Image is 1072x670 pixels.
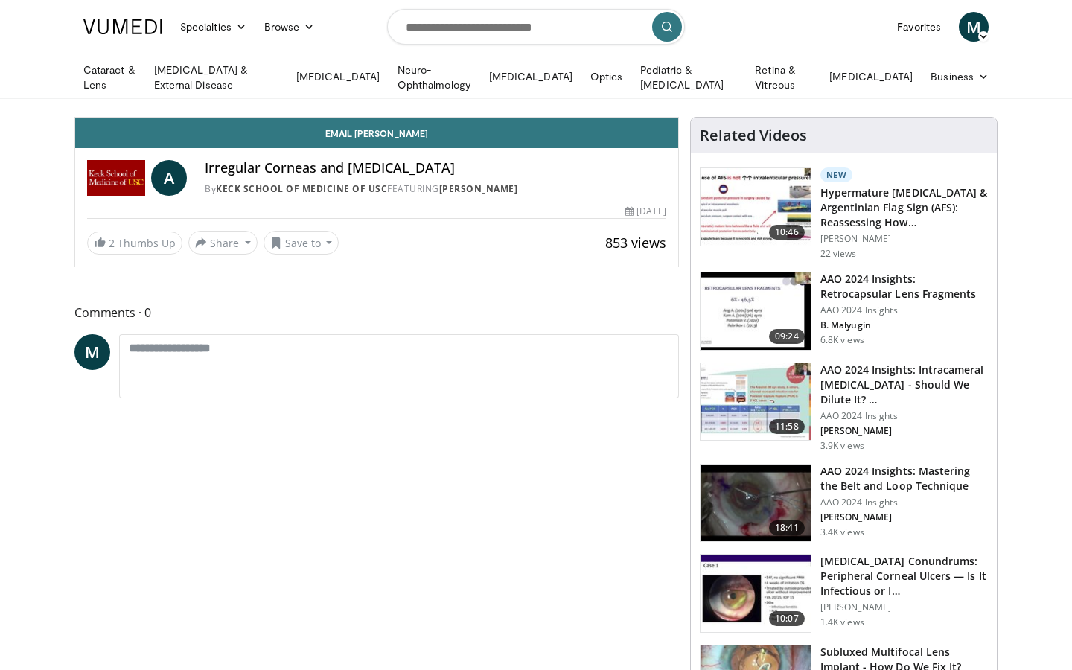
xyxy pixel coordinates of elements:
a: Cataract & Lens [74,63,145,92]
a: 10:46 New Hypermature [MEDICAL_DATA] & Argentinian Flag Sign (AFS): Reassessing How… [PERSON_NAME... [700,167,988,260]
button: Save to [264,231,339,255]
p: [PERSON_NAME] [820,425,988,437]
p: [PERSON_NAME] [820,233,988,245]
p: AAO 2024 Insights [820,304,988,316]
a: [MEDICAL_DATA] [480,62,581,92]
p: [PERSON_NAME] [820,511,988,523]
p: 3.9K views [820,440,864,452]
p: 3.4K views [820,526,864,538]
a: Browse [255,12,324,42]
span: Comments 0 [74,303,679,322]
p: 6.8K views [820,334,864,346]
a: Specialties [171,12,255,42]
a: 18:41 AAO 2024 Insights: Mastering the Belt and Loop Technique AAO 2024 Insights [PERSON_NAME] 3.... [700,464,988,543]
a: [MEDICAL_DATA] [287,62,389,92]
h4: Irregular Corneas and [MEDICAL_DATA] [205,160,666,176]
span: 10:07 [769,611,805,626]
span: 18:41 [769,520,805,535]
a: M [959,12,989,42]
a: [MEDICAL_DATA] & External Disease [145,63,287,92]
img: Keck School of Medicine of USC [87,160,145,196]
a: A [151,160,187,196]
a: 10:07 [MEDICAL_DATA] Conundrums: Peripheral Corneal Ulcers — Is It Infectious or I… [PERSON_NAME]... [700,554,988,633]
span: 10:46 [769,225,805,240]
a: 2 Thumbs Up [87,232,182,255]
a: Retina & Vitreous [746,63,820,92]
div: [DATE] [625,205,666,218]
div: By FEATURING [205,182,666,196]
a: Email [PERSON_NAME] [75,118,678,148]
p: [PERSON_NAME] [820,602,988,613]
img: 22a3a3a3-03de-4b31-bd81-a17540334f4a.150x105_q85_crop-smart_upscale.jpg [701,465,811,542]
p: New [820,167,853,182]
img: de733f49-b136-4bdc-9e00-4021288efeb7.150x105_q85_crop-smart_upscale.jpg [701,363,811,441]
input: Search topics, interventions [387,9,685,45]
span: 09:24 [769,329,805,344]
span: 11:58 [769,419,805,434]
h3: AAO 2024 Insights: Retrocapsular Lens Fragments [820,272,988,301]
h3: AAO 2024 Insights: Intracameral [MEDICAL_DATA] - Should We Dilute It? … [820,363,988,407]
p: AAO 2024 Insights [820,497,988,508]
a: [MEDICAL_DATA] [820,62,922,92]
a: Keck School of Medicine of USC [216,182,387,195]
img: 40c8dcf9-ac14-45af-8571-bda4a5b229bd.150x105_q85_crop-smart_upscale.jpg [701,168,811,246]
h3: [MEDICAL_DATA] Conundrums: Peripheral Corneal Ulcers — Is It Infectious or I… [820,554,988,599]
a: M [74,334,110,370]
p: 22 views [820,248,857,260]
img: 5ede7c1e-2637-46cb-a546-16fd546e0e1e.150x105_q85_crop-smart_upscale.jpg [701,555,811,632]
h4: Related Videos [700,127,807,144]
img: VuMedi Logo [83,19,162,34]
a: 11:58 AAO 2024 Insights: Intracameral [MEDICAL_DATA] - Should We Dilute It? … AAO 2024 Insights [... [700,363,988,452]
p: B. Malyugin [820,319,988,331]
a: Neuro-Ophthalmology [389,63,480,92]
a: Favorites [888,12,950,42]
a: Business [922,62,998,92]
p: AAO 2024 Insights [820,410,988,422]
h3: Hypermature [MEDICAL_DATA] & Argentinian Flag Sign (AFS): Reassessing How… [820,185,988,230]
a: Optics [581,62,631,92]
a: Pediatric & [MEDICAL_DATA] [631,63,746,92]
button: Share [188,231,258,255]
a: [PERSON_NAME] [439,182,518,195]
p: 1.4K views [820,616,864,628]
img: 01f52a5c-6a53-4eb2-8a1d-dad0d168ea80.150x105_q85_crop-smart_upscale.jpg [701,272,811,350]
h3: AAO 2024 Insights: Mastering the Belt and Loop Technique [820,464,988,494]
span: 853 views [605,234,666,252]
a: 09:24 AAO 2024 Insights: Retrocapsular Lens Fragments AAO 2024 Insights B. Malyugin 6.8K views [700,272,988,351]
span: 2 [109,236,115,250]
